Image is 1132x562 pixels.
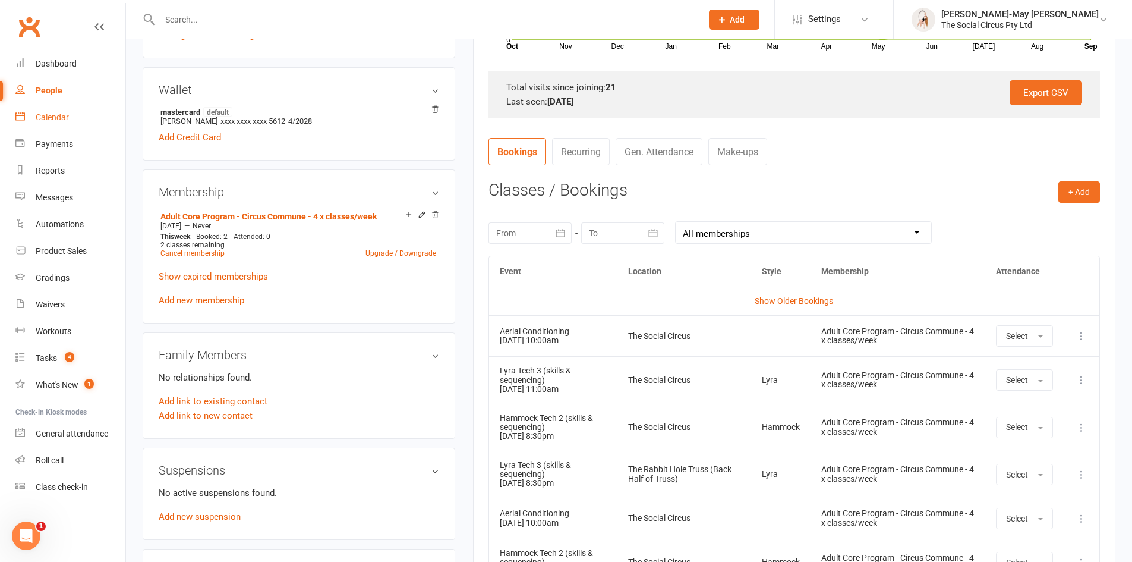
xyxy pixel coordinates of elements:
[36,59,77,68] div: Dashboard
[489,315,617,356] td: [DATE] 10:00am
[193,222,211,230] span: Never
[84,379,94,389] span: 1
[365,249,436,258] a: Upgrade / Downgrade
[1006,375,1028,385] span: Select
[15,131,125,158] a: Payments
[762,470,800,479] div: Lyra
[500,461,607,479] div: Lyra Tech 3 (skills & sequencing)
[1006,331,1028,341] span: Select
[220,117,285,125] span: xxxx xxxx xxxx 5612
[755,296,833,306] a: Show Older Bookings
[15,238,125,265] a: Product Sales
[36,429,108,438] div: General attendance
[708,138,767,165] a: Make-ups
[751,256,811,287] th: Style
[36,326,71,336] div: Workouts
[808,6,841,33] span: Settings
[36,456,64,465] div: Roll call
[36,193,73,202] div: Messages
[36,273,70,282] div: Gradings
[159,271,268,282] a: Show expired memberships
[14,12,44,42] a: Clubworx
[628,376,740,385] div: The Social Circus
[159,409,253,423] a: Add link to new contact
[159,105,439,127] li: [PERSON_NAME]
[12,522,40,550] iframe: Intercom live chat
[1010,80,1082,105] a: Export CSV
[489,356,617,403] td: [DATE] 11:00am
[996,464,1053,485] button: Select
[159,486,439,500] p: No active suspensions found.
[36,353,57,363] div: Tasks
[15,345,125,372] a: Tasks 4
[157,221,439,231] div: —
[821,327,975,346] div: Adult Core Program - Circus Commune - 4 x classes/week
[811,256,985,287] th: Membership
[912,8,935,32] img: thumb_image1735801805.png
[1006,470,1028,479] span: Select
[709,10,759,30] button: Add
[1006,422,1028,432] span: Select
[36,219,84,229] div: Automations
[36,166,65,175] div: Reports
[15,420,125,447] a: General attendance kiosk mode
[762,423,800,432] div: Hammock
[160,233,174,241] span: This
[628,514,740,523] div: The Social Circus
[1006,514,1028,523] span: Select
[617,256,751,287] th: Location
[288,117,312,125] span: 4/2028
[15,291,125,318] a: Waivers
[730,15,745,24] span: Add
[500,327,607,336] div: Aerial Conditioning
[552,138,610,165] a: Recurring
[941,9,1099,20] div: [PERSON_NAME]-May [PERSON_NAME]
[15,51,125,77] a: Dashboard
[36,246,87,256] div: Product Sales
[36,522,46,531] span: 1
[36,112,69,122] div: Calendar
[996,508,1053,529] button: Select
[15,265,125,291] a: Gradings
[821,509,975,528] div: Adult Core Program - Circus Commune - 4 x classes/week
[15,184,125,211] a: Messages
[500,414,607,432] div: Hammock Tech 2 (skills & sequencing)
[628,465,740,483] div: The Rabbit Hole Truss (Back Half of Truss)
[996,325,1053,347] button: Select
[506,80,1082,95] div: Total visits since joining:
[234,233,270,241] span: Attended: 0
[36,380,78,390] div: What's New
[941,20,1099,30] div: The Social Circus Pty Ltd
[36,139,73,149] div: Payments
[489,404,617,451] td: [DATE] 8:30pm
[821,418,975,437] div: Adult Core Program - Circus Commune - 4 x classes/week
[489,498,617,539] td: [DATE] 10:00am
[996,369,1053,391] button: Select
[821,371,975,390] div: Adult Core Program - Circus Commune - 4 x classes/week
[156,11,693,28] input: Search...
[196,233,228,241] span: Booked: 2
[159,464,439,477] h3: Suspensions
[606,82,616,93] strong: 21
[159,394,267,409] a: Add link to existing contact
[160,222,181,230] span: [DATE]
[500,509,607,518] div: Aerial Conditioning
[159,186,439,199] h3: Membership
[762,376,800,385] div: Lyra
[160,107,433,117] strong: mastercard
[159,371,439,385] p: No relationships found.
[616,138,702,165] a: Gen. Attendance
[489,451,617,498] td: [DATE] 8:30pm
[15,211,125,238] a: Automations
[15,372,125,398] a: What's New1
[65,352,74,362] span: 4
[1058,181,1100,203] button: + Add
[15,77,125,104] a: People
[628,423,740,432] div: The Social Circus
[159,295,244,306] a: Add new membership
[203,107,232,117] span: default
[159,130,221,145] a: Add Credit Card
[160,212,377,221] a: Adult Core Program - Circus Commune - 4 x classes/week
[489,256,617,287] th: Event
[506,95,1082,109] div: Last seen:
